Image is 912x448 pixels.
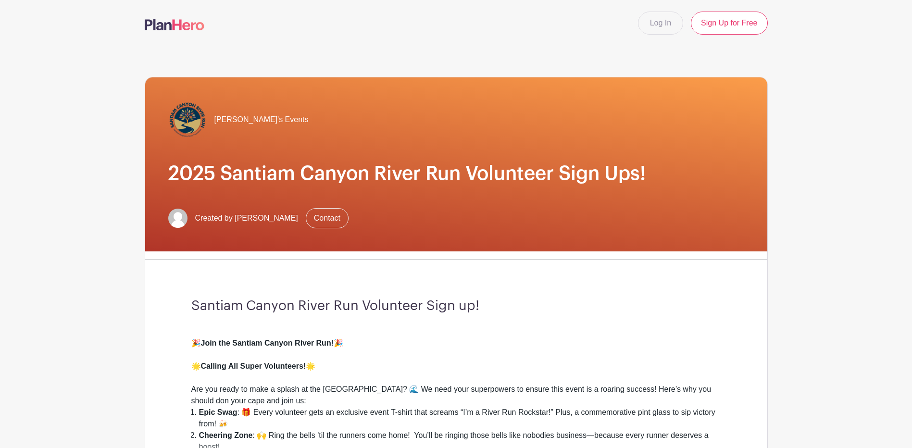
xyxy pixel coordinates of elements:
[199,407,721,430] li: : 🎁 Every volunteer gets an exclusive event T-shirt that screams “I’m a River Run Rockstar!” Plus...
[638,12,683,35] a: Log In
[145,19,204,30] img: logo-507f7623f17ff9eddc593b1ce0a138ce2505c220e1c5a4e2b4648c50719b7d32.svg
[191,298,721,314] h3: Santiam Canyon River Run Volunteer Sign up!
[191,349,721,372] div: 🌟 🌟
[199,408,237,416] strong: Epic Swag
[168,100,207,139] img: Santiam%20Canyon%20River%20Run%20logo-01.png
[199,431,253,439] strong: Cheering Zone
[691,12,767,35] a: Sign Up for Free
[191,372,721,407] div: Are you ready to make a splash at the [GEOGRAPHIC_DATA]? 🌊 We need your superpowers to ensure thi...
[191,326,721,349] div: 🎉 🎉
[195,212,298,224] span: Created by [PERSON_NAME]
[214,114,309,125] span: [PERSON_NAME]'s Events
[306,208,349,228] a: Contact
[201,339,334,347] strong: Join the Santiam Canyon River Run!
[168,209,187,228] img: default-ce2991bfa6775e67f084385cd625a349d9dcbb7a52a09fb2fda1e96e2d18dcdb.png
[168,162,744,185] h1: 2025 Santiam Canyon River Run Volunteer Sign Ups!
[201,362,306,370] strong: Calling All Super Volunteers!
